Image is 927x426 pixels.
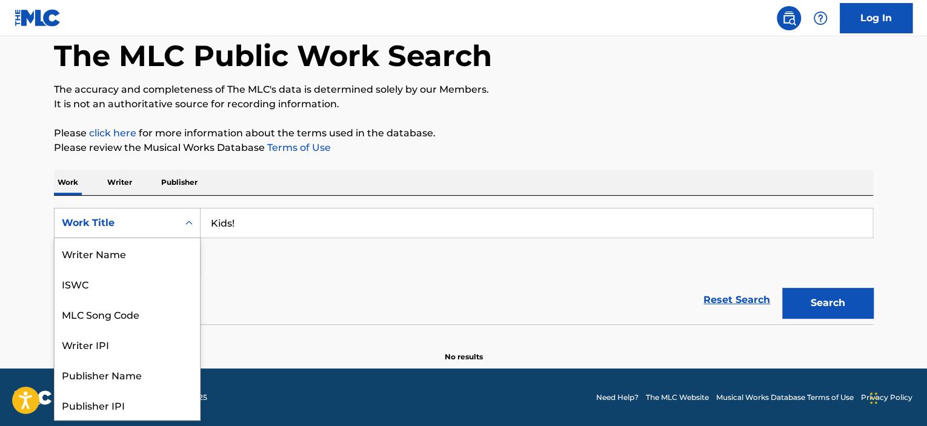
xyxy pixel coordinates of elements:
[54,208,873,324] form: Search Form
[54,82,873,97] p: The accuracy and completeness of The MLC's data is determined solely by our Members.
[646,392,709,403] a: The MLC Website
[813,11,828,25] img: help
[265,142,331,153] a: Terms of Use
[54,38,492,74] h1: The MLC Public Work Search
[782,288,873,318] button: Search
[861,392,912,403] a: Privacy Policy
[716,392,854,403] a: Musical Works Database Terms of Use
[15,9,61,27] img: MLC Logo
[55,268,200,299] div: ISWC
[782,11,796,25] img: search
[55,390,200,420] div: Publisher IPI
[870,380,877,416] div: Drag
[808,6,832,30] div: Help
[54,170,82,195] p: Work
[777,6,801,30] a: Public Search
[54,97,873,111] p: It is not an authoritative source for recording information.
[89,127,136,139] a: click here
[55,299,200,329] div: MLC Song Code
[62,216,171,230] div: Work Title
[54,126,873,141] p: Please for more information about the terms used in the database.
[104,170,136,195] p: Writer
[866,368,927,426] iframe: Chat Widget
[445,337,483,362] p: No results
[54,141,873,155] p: Please review the Musical Works Database
[596,392,639,403] a: Need Help?
[55,359,200,390] div: Publisher Name
[840,3,912,33] a: Log In
[697,287,776,313] a: Reset Search
[55,329,200,359] div: Writer IPI
[158,170,201,195] p: Publisher
[15,390,52,405] img: logo
[55,238,200,268] div: Writer Name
